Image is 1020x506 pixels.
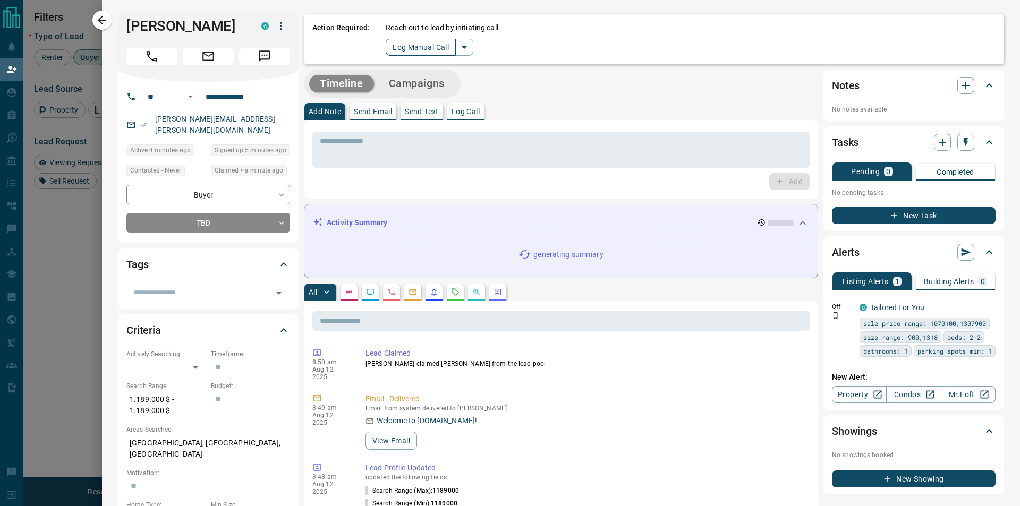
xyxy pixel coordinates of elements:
div: Showings [832,418,996,444]
p: Email - Delivered [365,393,805,405]
p: Welcome to [DOMAIN_NAME]! [377,415,477,426]
p: Search Range: [126,381,206,391]
button: Campaigns [378,75,455,92]
p: Email from system delivered to [PERSON_NAME] [365,405,805,412]
div: Tue Aug 12 2025 [211,144,290,159]
div: Tue Aug 12 2025 [211,165,290,179]
p: 1 [895,278,899,285]
div: condos.ca [860,304,867,311]
svg: Emails [409,288,417,296]
button: New Showing [832,470,996,487]
span: Message [239,48,290,65]
p: Listing Alerts [843,278,889,285]
p: All [309,288,317,296]
button: View Email [365,432,417,450]
svg: Calls [387,288,396,296]
button: Timeline [309,75,374,92]
p: Send Email [354,108,392,115]
div: Buyer [126,185,290,204]
p: [PERSON_NAME] claimed [PERSON_NAME] from the lead pool [365,359,805,368]
a: Condos [886,386,941,403]
h2: Criteria [126,322,161,339]
p: 1.189.000 $ - 1.189.000 $ [126,391,206,419]
span: sale price range: 1070100,1307900 [863,318,986,329]
a: Property [832,386,887,403]
a: Tailored For You [870,303,924,312]
p: Budget: [211,381,290,391]
span: Call [126,48,177,65]
p: Lead Claimed [365,348,805,359]
p: Log Call [452,108,480,115]
span: size range: 900,1318 [863,332,938,342]
p: Activity Summary [327,217,387,228]
p: Areas Searched: [126,425,290,434]
button: New Task [832,207,996,224]
p: 8:50 am [312,358,350,366]
p: Aug 12 2025 [312,481,350,495]
p: Aug 12 2025 [312,411,350,426]
svg: Agent Actions [494,288,502,296]
span: Claimed < a minute ago [215,165,283,176]
span: parking spots min: 1 [917,346,992,356]
button: Open [271,286,286,301]
p: 8:48 am [312,473,350,481]
span: bathrooms: 1 [863,346,908,356]
p: Pending [851,168,880,175]
svg: Push Notification Only [832,312,839,319]
svg: Notes [345,288,353,296]
button: Open [184,90,197,103]
h2: Alerts [832,244,860,261]
a: Mr.Loft [941,386,996,403]
p: [GEOGRAPHIC_DATA], [GEOGRAPHIC_DATA], [GEOGRAPHIC_DATA] [126,434,290,463]
p: generating summary [533,249,603,260]
p: Timeframe: [211,349,290,359]
p: Completed [937,168,974,176]
h2: Tags [126,256,148,273]
a: [PERSON_NAME][EMAIL_ADDRESS][PERSON_NAME][DOMAIN_NAME] [155,115,275,134]
span: Email [183,48,234,65]
div: Alerts [832,239,996,265]
svg: Listing Alerts [430,288,438,296]
span: 1189000 [432,487,459,494]
h2: Showings [832,423,877,440]
svg: Lead Browsing Activity [366,288,375,296]
p: Off [832,302,853,312]
svg: Email Verified [140,121,148,128]
p: Action Required: [312,22,370,56]
div: Tue Aug 12 2025 [126,144,206,159]
div: Notes [832,73,996,98]
div: Tags [126,252,290,277]
p: 0 [886,168,890,175]
div: Tasks [832,130,996,155]
p: No notes available [832,105,996,114]
span: Active 4 minutes ago [130,145,191,156]
div: Activity Summary [313,213,809,233]
p: Aug 12 2025 [312,366,350,381]
h2: Tasks [832,134,858,151]
p: 8:49 am [312,404,350,411]
p: No pending tasks [832,185,996,201]
div: split button [386,39,473,56]
p: Search Range (Max) : [365,486,459,495]
p: Motivation: [126,468,290,478]
div: Criteria [126,318,290,343]
span: Signed up 5 minutes ago [215,145,286,156]
p: Reach out to lead by initiating call [386,22,498,33]
svg: Requests [451,288,460,296]
p: Send Text [405,108,439,115]
p: updated the following fields: [365,474,805,481]
p: Actively Searching: [126,349,206,359]
button: Log Manual Call [386,39,456,56]
span: beds: 2-2 [947,332,981,342]
span: Contacted - Never [130,165,181,176]
h1: [PERSON_NAME] [126,18,245,35]
p: Building Alerts [924,278,974,285]
p: Add Note [309,108,341,115]
p: 0 [981,278,985,285]
p: No showings booked [832,450,996,460]
p: Lead Profile Updated [365,462,805,474]
div: TBD [126,213,290,233]
h2: Notes [832,77,860,94]
svg: Opportunities [472,288,481,296]
div: condos.ca [261,22,269,30]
